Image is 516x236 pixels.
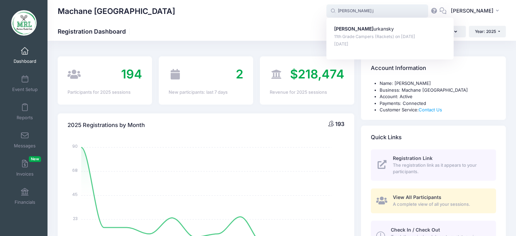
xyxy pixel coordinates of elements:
span: Year: 2025 [475,29,496,34]
li: Business: Machane [GEOGRAPHIC_DATA] [380,87,496,94]
span: [PERSON_NAME] [451,7,494,15]
a: Contact Us [419,107,442,112]
a: View All Participants A complete view of all your sessions. [371,188,496,213]
span: A complete view of all your sessions. [393,201,488,208]
span: Invoices [16,171,34,177]
tspan: 45 [73,192,78,197]
li: Payments: Connected [380,100,496,107]
span: Reports [17,115,33,121]
h1: Registration Dashboard [58,28,132,35]
span: 193 [335,121,344,127]
li: Name: [PERSON_NAME] [380,80,496,87]
h1: Machane [GEOGRAPHIC_DATA] [58,3,175,19]
a: Registration Link The registration link as it appears to your participants. [371,149,496,181]
button: Year: 2025 [469,26,506,37]
span: $218,474 [290,67,344,81]
p: 11th Grade Campers (Rackets) on [DATE] [334,34,446,40]
a: Reports [9,100,41,124]
a: Dashboard [9,43,41,67]
div: Participants for 2025 sessions [68,89,142,96]
input: Search by First Name, Last Name, or Email... [326,4,428,18]
span: New [29,156,41,162]
p: urkansky [334,25,446,33]
a: InvoicesNew [9,156,41,180]
tspan: 90 [73,143,78,149]
span: Dashboard [14,58,36,64]
span: Messages [14,143,36,149]
h4: Account Information [371,59,426,78]
tspan: 68 [73,167,78,173]
span: 194 [121,67,142,81]
strong: [PERSON_NAME] [334,26,374,32]
span: Financials [15,199,35,205]
li: Account: Active [380,93,496,100]
tspan: 23 [73,215,78,221]
span: Registration Link [393,155,433,161]
h4: Quick Links [371,128,402,147]
a: Event Setup [9,72,41,95]
span: Event Setup [12,87,38,92]
span: The registration link as it appears to your participants. [393,162,488,175]
li: Customer Service: [380,107,496,113]
a: Financials [9,184,41,208]
span: View All Participants [393,194,441,200]
span: 2 [236,67,243,81]
div: New participants: last 7 days [169,89,243,96]
a: Messages [9,128,41,152]
p: [DATE] [334,41,446,48]
img: Machane Racket Lake [11,10,37,36]
h4: 2025 Registrations by Month [68,115,145,135]
span: Check In / Check Out [390,227,440,233]
button: [PERSON_NAME] [446,3,506,19]
div: Revenue for 2025 sessions [270,89,344,96]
